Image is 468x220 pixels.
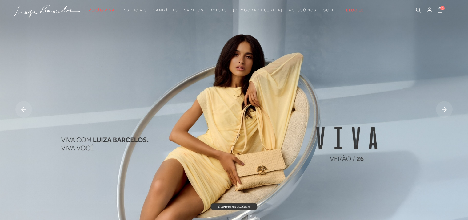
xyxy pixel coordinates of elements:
span: Bolsas [210,8,227,12]
span: Sapatos [184,8,203,12]
a: noSubCategoriesText [323,5,340,16]
a: noSubCategoriesText [289,5,317,16]
span: Acessórios [289,8,317,12]
span: BLOG LB [346,8,364,12]
span: 0 [440,6,445,10]
span: Verão Viva [89,8,115,12]
span: Sandálias [153,8,178,12]
span: Essenciais [121,8,147,12]
a: BLOG LB [346,5,364,16]
a: noSubCategoriesText [153,5,178,16]
a: noSubCategoriesText [233,5,282,16]
a: noSubCategoriesText [184,5,203,16]
button: 0 [436,7,444,15]
a: noSubCategoriesText [121,5,147,16]
a: noSubCategoriesText [89,5,115,16]
a: noSubCategoriesText [210,5,227,16]
span: Outlet [323,8,340,12]
span: [DEMOGRAPHIC_DATA] [233,8,282,12]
